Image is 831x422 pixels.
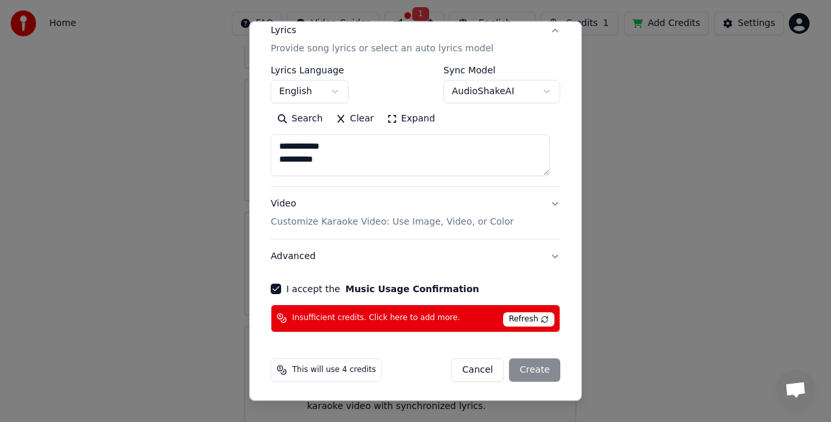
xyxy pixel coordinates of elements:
span: Refresh [503,312,554,327]
label: I accept the [286,284,479,293]
button: Search [271,108,329,129]
p: Provide song lyrics or select an auto lyrics model [271,42,493,55]
label: Sync Model [443,66,560,75]
span: Insufficient credits. Click here to add more. [292,314,460,324]
button: Advanced [271,240,560,273]
div: Video [271,197,514,229]
div: LyricsProvide song lyrics or select an auto lyrics model [271,66,560,186]
button: LyricsProvide song lyrics or select an auto lyrics model [271,14,560,66]
button: Clear [329,108,380,129]
button: Expand [380,108,441,129]
label: Lyrics Language [271,66,349,75]
button: VideoCustomize Karaoke Video: Use Image, Video, or Color [271,187,560,239]
div: Lyrics [271,24,296,37]
button: Cancel [451,358,504,382]
span: This will use 4 credits [292,365,376,375]
button: I accept the [345,284,479,293]
p: Customize Karaoke Video: Use Image, Video, or Color [271,216,514,229]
